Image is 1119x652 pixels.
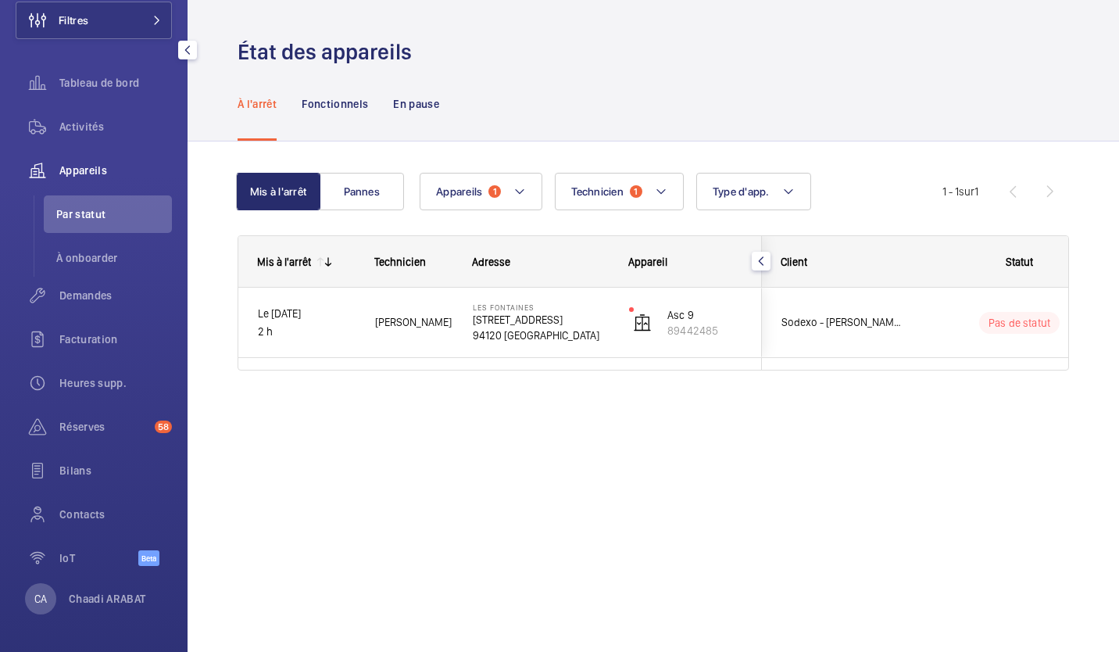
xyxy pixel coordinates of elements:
[238,96,277,112] p: À l'arrêt
[713,185,770,198] span: Type d'app.
[69,591,146,607] p: Chaadi ARABAT
[59,119,172,134] span: Activités
[238,38,421,66] h1: État des appareils
[59,463,172,478] span: Bilans
[571,185,624,198] span: Technicien
[59,288,172,303] span: Demandes
[781,313,902,331] span: Sodexo - [PERSON_NAME]
[320,173,404,210] button: Pannes
[59,550,138,566] span: IoT
[258,305,355,323] p: Le [DATE]
[633,313,652,332] img: elevator.svg
[258,323,355,341] p: 2 h
[56,206,172,222] span: Par statut
[257,256,311,268] div: Mis à l'arrêt
[473,303,609,312] p: Les Fontaines
[989,315,1050,331] p: Pas de statut
[696,173,811,210] button: Type d'app.
[155,421,172,433] span: 58
[473,312,609,328] p: [STREET_ADDRESS]
[781,256,807,268] span: Client
[59,331,172,347] span: Facturation
[436,185,482,198] span: Appareils
[56,250,172,266] span: À onboarder
[1006,256,1033,268] span: Statut
[16,2,172,39] button: Filtres
[555,173,684,210] button: Technicien1
[59,375,172,391] span: Heures supp.
[488,185,501,198] span: 1
[374,256,426,268] span: Technicien
[959,185,974,198] span: sur
[59,163,172,178] span: Appareils
[59,13,88,28] span: Filtres
[473,328,609,343] p: 94120 [GEOGRAPHIC_DATA]
[59,75,172,91] span: Tableau de bord
[59,507,172,522] span: Contacts
[393,96,439,112] p: En pause
[236,173,320,210] button: Mis à l'arrêt
[472,256,510,268] span: Adresse
[630,185,642,198] span: 1
[375,313,452,331] span: [PERSON_NAME]
[667,307,742,323] p: Asc 9
[628,256,743,268] div: Appareil
[59,419,148,435] span: Réserves
[34,591,47,607] p: CA
[667,323,742,339] p: 89442485
[138,550,159,566] span: Beta
[420,173,542,210] button: Appareils1
[942,186,978,197] span: 1 - 1 1
[302,96,368,112] p: Fonctionnels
